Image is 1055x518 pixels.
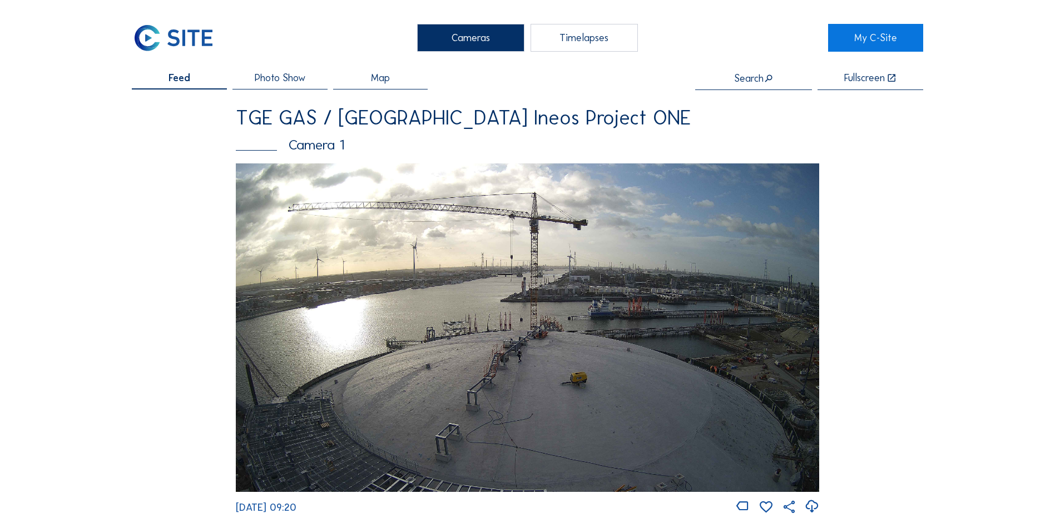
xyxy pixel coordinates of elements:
[371,73,390,83] span: Map
[236,138,819,152] div: Camera 1
[236,108,819,128] div: TGE GAS / [GEOGRAPHIC_DATA] Ineos Project ONE
[132,24,215,52] img: C-SITE Logo
[132,24,227,52] a: C-SITE Logo
[169,73,190,83] span: Feed
[844,73,885,83] div: Fullscreen
[417,24,524,52] div: Cameras
[236,163,819,491] img: Image
[531,24,638,52] div: Timelapses
[828,24,923,52] a: My C-Site
[236,501,296,514] span: [DATE] 09:20
[255,73,305,83] span: Photo Show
